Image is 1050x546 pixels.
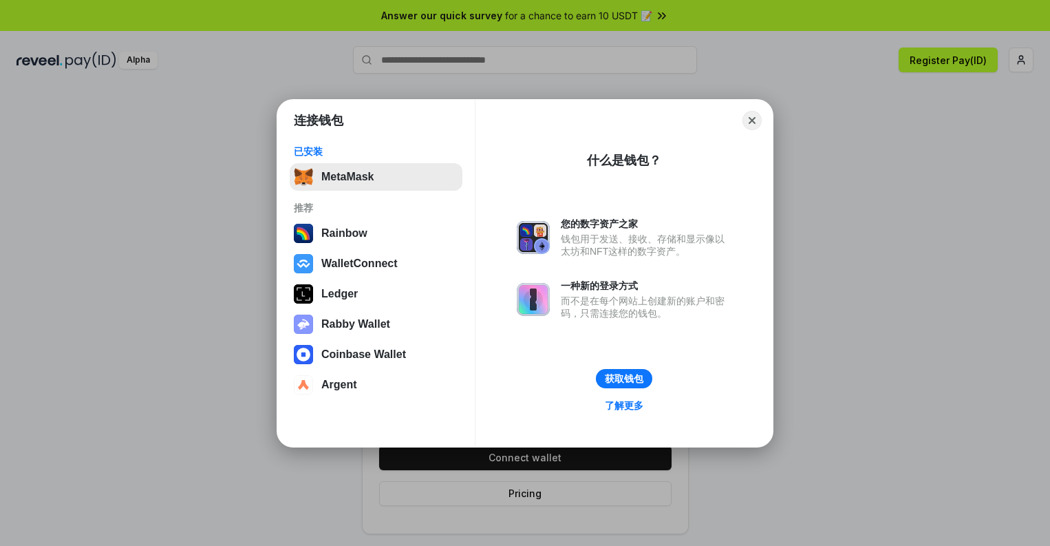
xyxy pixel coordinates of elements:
div: 了解更多 [605,399,643,412]
img: svg+xml,%3Csvg%20xmlns%3D%22http%3A%2F%2Fwww.w3.org%2F2000%2Fsvg%22%20width%3D%2228%22%20height%3... [294,284,313,304]
div: 您的数字资产之家 [561,218,731,230]
button: WalletConnect [290,250,462,277]
button: Rabby Wallet [290,311,462,338]
div: Rabby Wallet [321,318,390,330]
div: 一种新的登录方式 [561,280,731,292]
div: 钱包用于发送、接收、存储和显示像以太坊和NFT这样的数字资产。 [561,233,731,258]
img: svg+xml,%3Csvg%20fill%3D%22none%22%20height%3D%2233%22%20viewBox%3D%220%200%2035%2033%22%20width%... [294,167,313,187]
img: svg+xml,%3Csvg%20xmlns%3D%22http%3A%2F%2Fwww.w3.org%2F2000%2Fsvg%22%20fill%3D%22none%22%20viewBox... [517,221,550,254]
button: Coinbase Wallet [290,341,462,368]
div: 什么是钱包？ [587,152,661,169]
img: svg+xml,%3Csvg%20width%3D%22120%22%20height%3D%22120%22%20viewBox%3D%220%200%20120%20120%22%20fil... [294,224,313,243]
div: Rainbow [321,227,367,240]
button: Ledger [290,280,462,308]
img: svg+xml,%3Csvg%20width%3D%2228%22%20height%3D%2228%22%20viewBox%3D%220%200%2028%2028%22%20fill%3D... [294,254,313,273]
h1: 连接钱包 [294,112,343,129]
button: Close [742,111,762,130]
img: svg+xml,%3Csvg%20xmlns%3D%22http%3A%2F%2Fwww.w3.org%2F2000%2Fsvg%22%20fill%3D%22none%22%20viewBox... [517,283,550,316]
div: 已安装 [294,145,458,158]
div: Ledger [321,288,358,300]
img: svg+xml,%3Csvg%20width%3D%2228%22%20height%3D%2228%22%20viewBox%3D%220%200%2028%2028%22%20fill%3D... [294,375,313,395]
div: Argent [321,379,357,391]
button: 获取钱包 [596,369,652,388]
div: Coinbase Wallet [321,348,406,361]
div: 推荐 [294,202,458,214]
a: 了解更多 [597,397,652,414]
div: MetaMask [321,171,374,183]
button: Rainbow [290,220,462,247]
div: WalletConnect [321,258,398,270]
div: 获取钱包 [605,372,643,385]
div: 而不是在每个网站上创建新的账户和密码，只需连接您的钱包。 [561,295,731,319]
img: svg+xml,%3Csvg%20xmlns%3D%22http%3A%2F%2Fwww.w3.org%2F2000%2Fsvg%22%20fill%3D%22none%22%20viewBox... [294,315,313,334]
button: MetaMask [290,163,462,191]
button: Argent [290,371,462,399]
img: svg+xml,%3Csvg%20width%3D%2228%22%20height%3D%2228%22%20viewBox%3D%220%200%2028%2028%22%20fill%3D... [294,345,313,364]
